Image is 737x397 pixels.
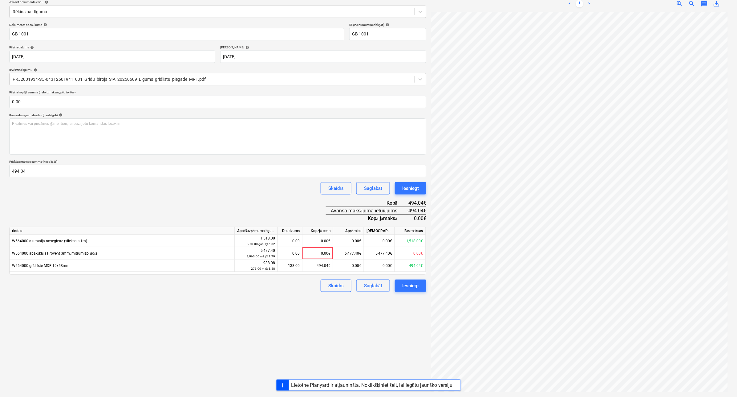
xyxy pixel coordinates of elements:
div: Kopējā cena [302,227,333,235]
span: help [32,68,37,72]
div: [PERSON_NAME] [220,45,426,49]
p: Priekšapmaksas summa (neobligāti) [9,160,426,165]
div: 494.04€ [407,199,426,207]
div: Kopā jāmaksā [326,215,407,222]
input: Izpildes datums nav norādīts [220,51,426,63]
div: 0.00€ [407,215,426,222]
div: Saglabāt [364,282,382,290]
div: 0.00€ [395,247,426,260]
div: Iesniegt [402,184,419,192]
div: 988.08 [237,260,275,272]
input: Rēķina kopējā summa (neto izmaksas, pēc izvēles) [9,96,426,108]
div: Apakšuzņēmuma līgums [235,227,278,235]
button: Saglabāt [356,280,390,292]
p: Rēķina kopējā summa (neto izmaksas, pēc izvēles) [9,90,426,96]
div: 494.04€ [395,260,426,272]
div: Bezmaksas [395,227,426,235]
div: 494.04€ [302,260,333,272]
div: 0.00€ [333,235,364,247]
div: Daudzums [278,227,302,235]
div: Lietotne Planyard ir atjaunināta. Noklikšķiniet šeit, lai iegūtu jaunāko versiju. [291,382,454,388]
button: Skaidrs [321,182,351,194]
div: 1,518.00 [237,235,275,247]
div: Komentārs grāmatvedim (neobligāti) [9,113,426,117]
span: W564000 alumīnija noseglīste (slieksnis 1m) [12,239,87,243]
div: 138.00 [280,260,300,272]
div: [DEMOGRAPHIC_DATA] izmaksas [364,227,395,235]
span: help [29,46,34,49]
button: Iesniegt [395,280,426,292]
div: Rēķina datums [9,45,215,49]
small: 270.00 gab. @ 5.62 [248,242,275,246]
span: help [43,0,48,4]
div: 5,477.40€ [364,247,395,260]
div: 0.00 [280,247,300,260]
div: Saglabāt [364,184,382,192]
span: help [384,23,389,27]
div: 0.00 [280,235,300,247]
div: Kopā [326,199,407,207]
small: 276.00 m @ 3.58 [251,267,275,270]
span: W564000 apakšklājs Provent 3mm, mitrumizolējošs [12,251,98,256]
div: Avansa maksājuma ieturējums [326,207,407,215]
div: Dokumenta nosaukums [9,23,344,27]
div: 5,477.40€ [333,247,364,260]
input: Priekšapmaksas summa [9,165,426,177]
div: Rēķina numurs (neobligāti) [349,23,426,27]
div: Apņēmies [333,227,364,235]
div: rindas [10,227,235,235]
div: Iesniegt [402,282,419,290]
div: 1,518.00€ [395,235,426,247]
span: help [42,23,47,27]
input: Rēķina datums nav norādīts [9,51,215,63]
div: 0.00€ [302,247,333,260]
div: 5,477.40 [237,248,275,259]
span: help [58,113,63,117]
small: 3,060.00 m2 @ 1.79 [247,255,275,258]
div: 0.00€ [333,260,364,272]
span: W564000 grīdlīste MDF 19x58mm [12,264,70,268]
button: Saglabāt [356,182,390,194]
input: Rēķina numurs [349,28,426,40]
button: Iesniegt [395,182,426,194]
div: Izvēlieties līgumu [9,68,426,72]
div: 0.00€ [364,260,395,272]
div: 0.00€ [302,235,333,247]
div: Skaidrs [328,184,344,192]
div: -494.04€ [407,207,426,215]
span: help [244,46,249,49]
div: 0.00€ [364,235,395,247]
div: Skaidrs [328,282,344,290]
input: Dokumenta nosaukums [9,28,344,40]
iframe: Chat Widget [706,367,737,397]
div: Neizdevās iegūt projektu [583,3,635,10]
button: Skaidrs [321,280,351,292]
